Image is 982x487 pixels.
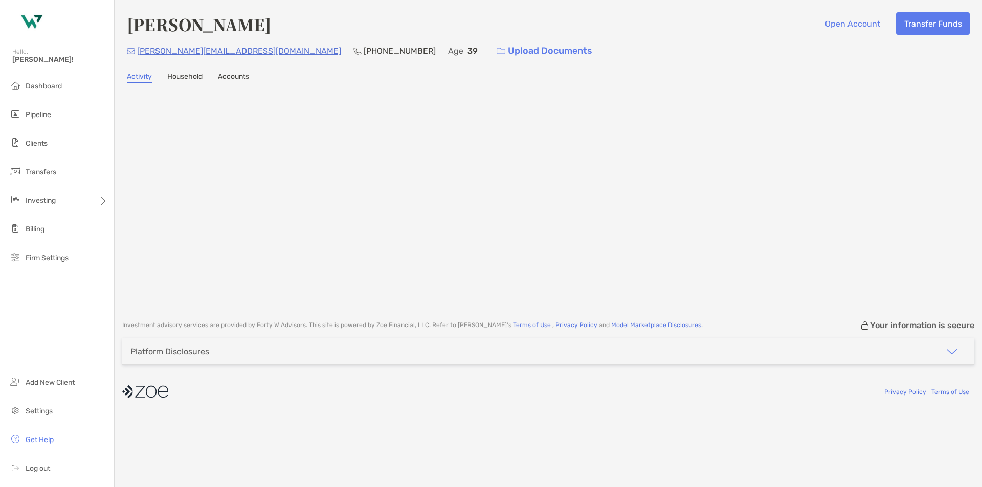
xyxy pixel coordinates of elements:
[9,136,21,149] img: clients icon
[26,82,62,90] span: Dashboard
[364,44,436,57] p: [PHONE_NUMBER]
[127,72,152,83] a: Activity
[448,44,463,57] p: Age
[137,44,341,57] p: [PERSON_NAME][EMAIL_ADDRESS][DOMAIN_NAME]
[12,4,49,41] img: Zoe Logo
[167,72,203,83] a: Household
[127,12,271,36] h4: [PERSON_NAME]
[127,48,135,54] img: Email Icon
[26,464,50,473] span: Log out
[12,55,108,64] span: [PERSON_NAME]!
[497,48,505,55] img: button icon
[9,376,21,388] img: add_new_client icon
[26,139,48,148] span: Clients
[26,407,53,415] span: Settings
[817,12,888,35] button: Open Account
[884,388,926,396] a: Privacy Policy
[130,346,209,356] div: Platform Disclosures
[513,321,551,329] a: Terms of Use
[9,194,21,206] img: investing icon
[490,40,599,62] a: Upload Documents
[122,321,703,329] p: Investment advisory services are provided by Forty W Advisors . This site is powered by Zoe Finan...
[26,253,69,262] span: Firm Settings
[9,251,21,263] img: firm-settings icon
[931,388,969,396] a: Terms of Use
[26,110,51,119] span: Pipeline
[611,321,701,329] a: Model Marketplace Disclosures
[9,108,21,120] img: pipeline icon
[26,435,54,444] span: Get Help
[9,433,21,445] img: get-help icon
[26,225,44,234] span: Billing
[122,380,168,403] img: company logo
[946,345,958,358] img: icon arrow
[353,47,362,55] img: Phone Icon
[896,12,970,35] button: Transfer Funds
[9,79,21,91] img: dashboard icon
[9,461,21,474] img: logout icon
[555,321,597,329] a: Privacy Policy
[26,378,75,387] span: Add New Client
[218,72,249,83] a: Accounts
[9,404,21,416] img: settings icon
[9,165,21,177] img: transfers icon
[9,222,21,235] img: billing icon
[26,168,56,176] span: Transfers
[467,44,478,57] p: 39
[870,320,974,330] p: Your information is secure
[26,196,56,205] span: Investing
